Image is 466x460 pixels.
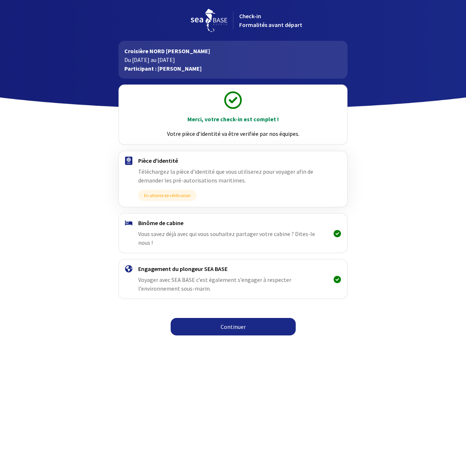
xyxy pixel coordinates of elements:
[125,157,132,165] img: passport.svg
[125,220,132,225] img: binome.svg
[239,12,302,28] span: Check-in Formalités avant départ
[125,115,340,123] p: Merci, votre check-in est complet !
[124,64,341,73] p: Participant : [PERSON_NAME]
[138,276,291,292] span: Voyager avec SEA BASE c’est également s’engager à respecter l’environnement sous-marin.
[138,219,327,227] h4: Binôme de cabine
[171,318,296,335] a: Continuer
[124,47,341,55] p: Croisière NORD [PERSON_NAME]
[138,190,197,201] span: En attente de vérification
[138,265,327,272] h4: Engagement du plongeur SEA BASE
[125,129,340,138] p: Votre pièce d’identité va être verifiée par nos équipes.
[125,265,132,272] img: engagement.svg
[138,157,327,164] h4: Pièce d'identité
[138,230,315,246] span: Vous savez déjà avec qui vous souhaitez partager votre cabine ? Dites-le nous !
[124,55,341,64] p: Du [DATE] au [DATE]
[191,9,227,32] img: logo_seabase.svg
[138,168,313,184] span: Téléchargez la pièce d'identité que vous utiliserez pour voyager afin de demander les pré-autoris...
